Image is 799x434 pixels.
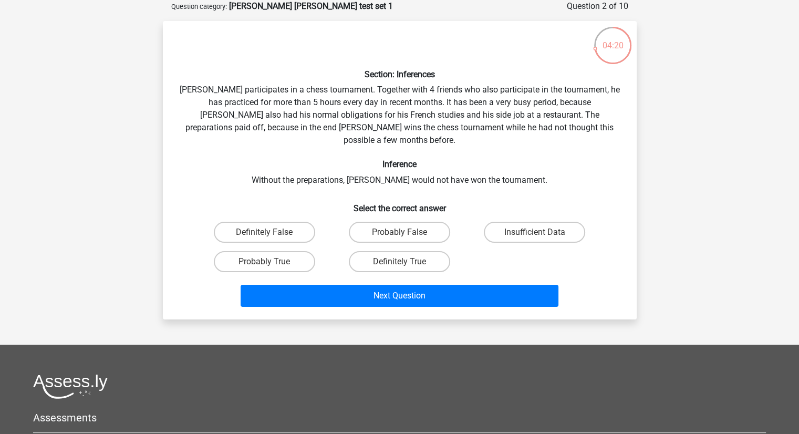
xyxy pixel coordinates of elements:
[33,374,108,399] img: Assessly logo
[484,222,585,243] label: Insufficient Data
[214,251,315,272] label: Probably True
[229,1,393,11] strong: [PERSON_NAME] [PERSON_NAME] test set 1
[349,251,450,272] label: Definitely True
[214,222,315,243] label: Definitely False
[180,159,620,169] h6: Inference
[349,222,450,243] label: Probably False
[33,411,766,424] h5: Assessments
[167,29,632,311] div: [PERSON_NAME] participates in a chess tournament. Together with 4 friends who also participate in...
[593,26,632,52] div: 04:20
[241,285,558,307] button: Next Question
[180,195,620,213] h6: Select the correct answer
[180,69,620,79] h6: Section: Inferences
[171,3,227,11] small: Question category:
